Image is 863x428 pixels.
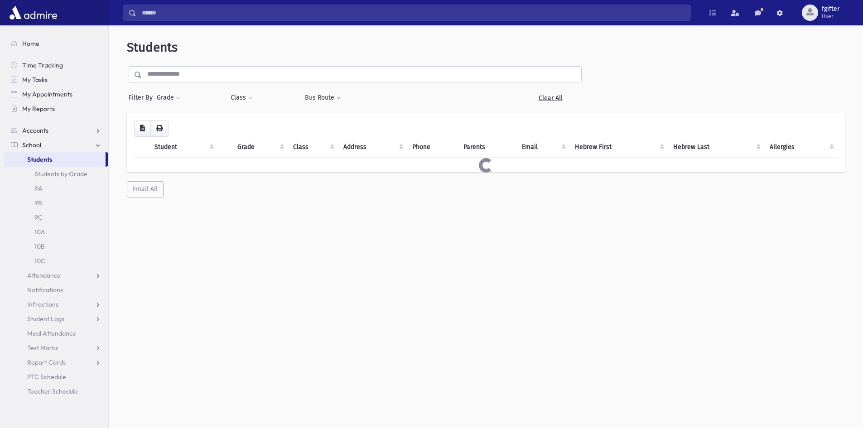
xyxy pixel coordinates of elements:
[4,87,108,101] a: My Appointments
[519,90,582,106] a: Clear All
[230,90,253,106] button: Class
[4,138,108,152] a: School
[27,300,58,308] span: Infractions
[22,76,48,84] span: My Tasks
[407,137,458,158] th: Phone
[4,123,108,138] a: Accounts
[22,39,39,48] span: Home
[822,13,839,20] span: User
[4,225,108,239] a: 10A
[27,155,52,164] span: Students
[4,58,108,72] a: Time Tracking
[156,90,181,106] button: Grade
[4,283,108,297] a: Notifications
[127,40,178,55] span: Students
[232,137,287,158] th: Grade
[4,101,108,116] a: My Reports
[4,355,108,370] a: Report Cards
[338,137,407,158] th: Address
[149,137,217,158] th: Student
[4,239,108,254] a: 10B
[27,286,63,294] span: Notifications
[4,152,106,167] a: Students
[4,196,108,210] a: 9B
[22,90,72,98] span: My Appointments
[4,370,108,384] a: PTC Schedule
[22,61,63,69] span: Time Tracking
[4,72,108,87] a: My Tasks
[7,4,59,22] img: AdmirePro
[764,137,838,158] th: Allergies
[304,90,341,106] button: Bus Route
[569,137,667,158] th: Hebrew First
[4,210,108,225] a: 9C
[4,326,108,341] a: Meal Attendance
[4,181,108,196] a: 9A
[4,268,108,283] a: Attendance
[4,297,108,312] a: Infractions
[4,36,108,51] a: Home
[22,141,41,149] span: School
[136,5,690,21] input: Search
[27,329,76,337] span: Meal Attendance
[668,137,765,158] th: Hebrew Last
[516,137,569,158] th: Email
[127,181,164,197] button: Email All
[4,341,108,355] a: Test Marks
[458,137,516,158] th: Parents
[129,93,156,102] span: Filter By
[4,167,108,181] a: Students by Grade
[27,373,66,381] span: PTC Schedule
[4,254,108,268] a: 10C
[22,126,48,135] span: Accounts
[27,315,64,323] span: Student Logs
[27,271,61,279] span: Attendance
[4,384,108,399] a: Teacher Schedule
[27,387,78,395] span: Teacher Schedule
[27,358,66,366] span: Report Cards
[22,105,55,113] span: My Reports
[4,312,108,326] a: Student Logs
[27,344,58,352] span: Test Marks
[288,137,338,158] th: Class
[134,120,151,137] button: CSV
[150,120,169,137] button: Print
[822,5,839,13] span: fgifter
